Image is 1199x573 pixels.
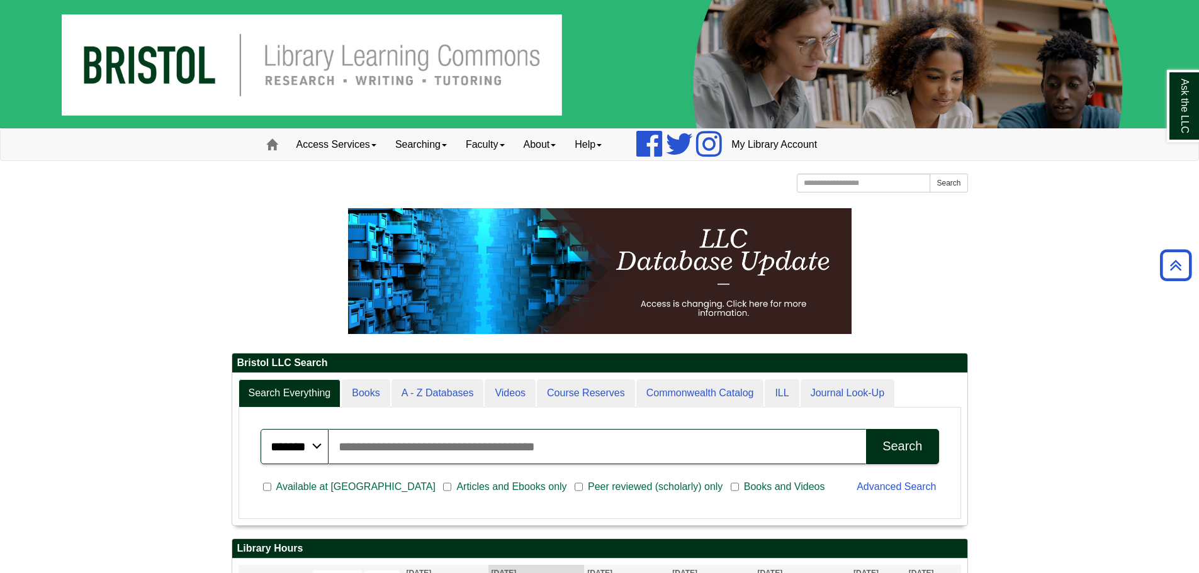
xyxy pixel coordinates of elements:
span: Peer reviewed (scholarly) only [583,479,728,494]
img: HTML tutorial [348,208,852,334]
h2: Bristol LLC Search [232,353,967,373]
button: Search [866,429,938,464]
a: My Library Account [722,129,826,160]
a: Back to Top [1156,257,1196,274]
input: Articles and Ebooks only [443,481,451,492]
a: Journal Look-Up [801,379,894,408]
button: Search [930,174,967,192]
a: Books [342,379,390,408]
a: Advanced Search [857,481,936,492]
span: Articles and Ebooks only [451,479,571,494]
input: Books and Videos [731,481,739,492]
a: ILL [765,379,799,408]
a: Course Reserves [537,379,635,408]
a: Commonwealth Catalog [636,379,764,408]
a: A - Z Databases [391,379,484,408]
a: Faculty [456,129,514,160]
a: Search Everything [239,379,341,408]
div: Search [882,439,922,453]
a: Access Services [287,129,386,160]
span: Available at [GEOGRAPHIC_DATA] [271,479,441,494]
input: Peer reviewed (scholarly) only [575,481,583,492]
a: Help [565,129,611,160]
a: Videos [485,379,536,408]
a: About [514,129,566,160]
h2: Library Hours [232,539,967,559]
input: Available at [GEOGRAPHIC_DATA] [263,481,271,492]
span: Books and Videos [739,479,830,494]
a: Searching [386,129,456,160]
